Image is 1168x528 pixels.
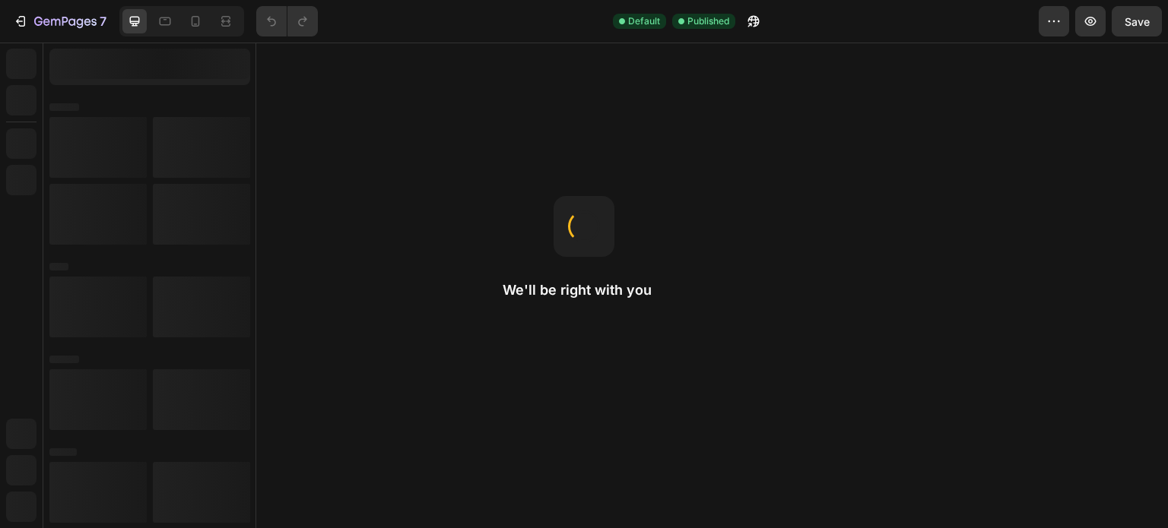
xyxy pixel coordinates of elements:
[503,281,665,299] h2: We'll be right with you
[687,14,729,28] span: Published
[256,6,318,36] div: Undo/Redo
[1125,15,1150,28] span: Save
[6,6,113,36] button: 7
[628,14,660,28] span: Default
[1112,6,1162,36] button: Save
[100,12,106,30] p: 7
